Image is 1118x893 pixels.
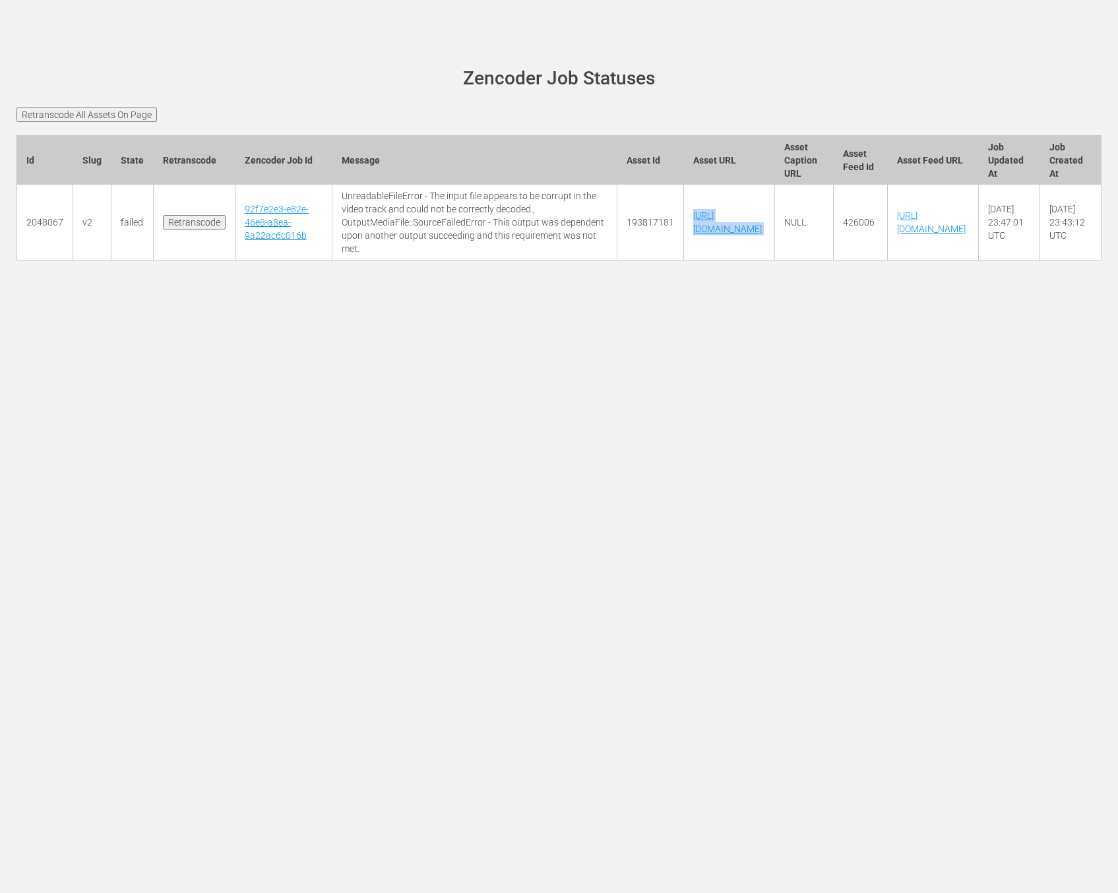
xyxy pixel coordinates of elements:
[833,135,887,185] th: Asset Feed Id
[73,185,111,261] td: v2
[833,185,887,261] td: 426006
[332,135,617,185] th: Message
[235,135,332,185] th: Zencoder Job Id
[111,185,154,261] td: failed
[17,185,73,261] td: 2048067
[332,185,617,261] td: UnreadableFileError - The input file appears to be corrupt in the video track and could not be co...
[16,108,157,122] input: Retranscode All Assets On Page
[897,210,966,234] a: [URL][DOMAIN_NAME]
[163,215,226,230] input: Retranscode
[617,135,684,185] th: Asset Id
[154,135,235,185] th: Retranscode
[245,204,309,241] a: 92f7e2e3-e82e-46e8-a8ea-9a22ac6c016b
[73,135,111,185] th: Slug
[1040,185,1101,261] td: [DATE] 23:43:12 UTC
[978,185,1040,261] td: [DATE] 23:47:01 UTC
[774,185,833,261] td: NULL
[684,135,774,185] th: Asset URL
[888,135,978,185] th: Asset Feed URL
[693,210,762,234] a: [URL][DOMAIN_NAME]
[111,135,154,185] th: State
[617,185,684,261] td: 193817181
[978,135,1040,185] th: Job Updated At
[17,135,73,185] th: Id
[35,69,1083,89] h1: Zencoder Job Statuses
[774,135,833,185] th: Asset Caption URL
[1040,135,1101,185] th: Job Created At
